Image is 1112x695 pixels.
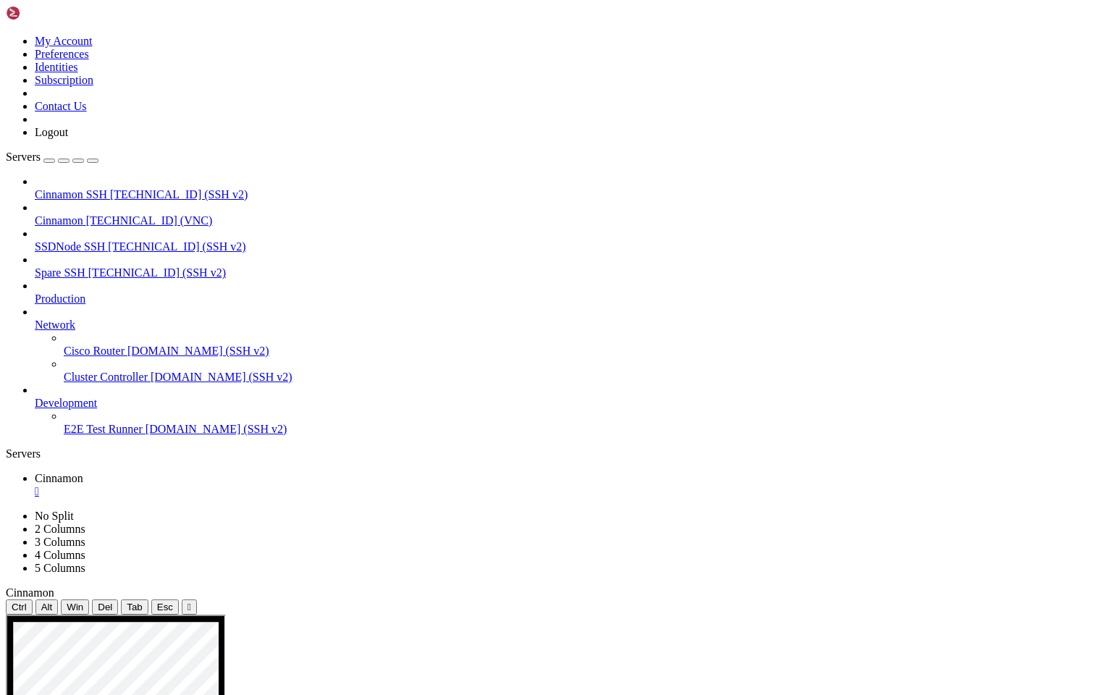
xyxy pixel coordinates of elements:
[35,253,1106,279] li: Spare SSH [TECHNICAL_ID] (SSH v2)
[6,151,98,163] a: Servers
[35,240,105,253] span: SSDNode SSH
[92,599,118,615] button: Del
[12,602,27,612] span: Ctrl
[61,599,89,615] button: Win
[151,599,179,615] button: Esc
[64,410,1106,436] li: E2E Test Runner [DOMAIN_NAME] (SSH v2)
[35,472,1106,498] a: Cinnamon
[64,371,148,383] span: Cluster Controller
[35,61,78,73] a: Identities
[35,549,85,561] a: 4 Columns
[35,240,1106,253] a: SSDNode SSH [TECHNICAL_ID] (SSH v2)
[64,423,143,435] span: E2E Test Runner
[98,602,112,612] span: Del
[35,292,1106,306] a: Production
[157,602,173,612] span: Esc
[35,74,93,86] a: Subscription
[110,188,248,201] span: [TECHNICAL_ID] (SSH v2)
[88,266,226,279] span: [TECHNICAL_ID] (SSH v2)
[35,188,107,201] span: Cinnamon SSH
[35,292,85,305] span: Production
[35,100,87,112] a: Contact Us
[64,345,125,357] span: Cisco Router
[127,345,269,357] span: [DOMAIN_NAME] (SSH v2)
[35,175,1106,201] li: Cinnamon SSH [TECHNICAL_ID] (SSH v2)
[35,485,1106,498] a: 
[121,599,148,615] button: Tab
[108,240,245,253] span: [TECHNICAL_ID] (SSH v2)
[35,214,83,227] span: Cinnamon
[6,599,33,615] button: Ctrl
[67,602,83,612] span: Win
[35,384,1106,436] li: Development
[188,602,191,612] div: 
[35,227,1106,253] li: SSDNode SSH [TECHNICAL_ID] (SSH v2)
[35,319,1106,332] a: Network
[127,602,143,612] span: Tab
[35,536,85,548] a: 3 Columns
[35,397,97,409] span: Development
[35,472,83,484] span: Cinnamon
[64,345,1106,358] a: Cisco Router [DOMAIN_NAME] (SSH v2)
[35,599,59,615] button: Alt
[6,6,89,20] img: Shellngn
[35,523,85,535] a: 2 Columns
[35,188,1106,201] a: Cinnamon SSH [TECHNICAL_ID] (SSH v2)
[35,126,68,138] a: Logout
[86,214,213,227] span: [TECHNICAL_ID] (VNC)
[35,319,75,331] span: Network
[64,371,1106,384] a: Cluster Controller [DOMAIN_NAME] (SSH v2)
[35,201,1106,227] li: Cinnamon [TECHNICAL_ID] (VNC)
[35,266,1106,279] a: Spare SSH [TECHNICAL_ID] (SSH v2)
[35,562,85,574] a: 5 Columns
[146,423,287,435] span: [DOMAIN_NAME] (SSH v2)
[35,397,1106,410] a: Development
[35,35,93,47] a: My Account
[6,447,1106,460] div: Servers
[64,423,1106,436] a: E2E Test Runner [DOMAIN_NAME] (SSH v2)
[35,48,89,60] a: Preferences
[35,266,85,279] span: Spare SSH
[151,371,292,383] span: [DOMAIN_NAME] (SSH v2)
[64,358,1106,384] li: Cluster Controller [DOMAIN_NAME] (SSH v2)
[35,214,1106,227] a: Cinnamon [TECHNICAL_ID] (VNC)
[41,602,53,612] span: Alt
[35,279,1106,306] li: Production
[6,586,54,599] span: Cinnamon
[64,332,1106,358] li: Cisco Router [DOMAIN_NAME] (SSH v2)
[182,599,197,615] button: 
[35,510,74,522] a: No Split
[35,306,1106,384] li: Network
[6,151,41,163] span: Servers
